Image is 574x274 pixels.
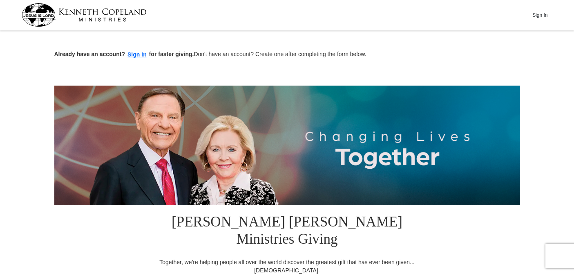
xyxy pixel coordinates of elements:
button: Sign in [125,50,149,59]
h1: [PERSON_NAME] [PERSON_NAME] Ministries Giving [154,205,420,258]
img: kcm-header-logo.svg [22,3,147,27]
strong: Already have an account? for faster giving. [54,51,194,57]
p: Don't have an account? Create one after completing the form below. [54,50,520,59]
button: Sign In [528,9,552,21]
